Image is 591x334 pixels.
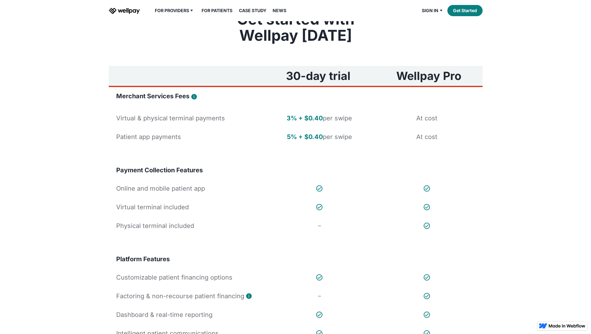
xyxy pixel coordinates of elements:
div: For Providers [155,7,189,14]
div: i [193,94,194,99]
div: Virtual terminal included [116,203,189,211]
div: For Providers [151,7,198,14]
h4: Platform Features [116,255,170,263]
div: At cost [416,132,437,141]
h3: Wellpay Pro [396,70,461,82]
a: Case Study [235,7,270,14]
h4: Merchant Services Fees [116,92,189,100]
div: Customizable patient financing options [116,273,232,282]
h2: Get started with Wellpay [DATE] [200,11,391,44]
a: News [269,7,290,14]
div: – [318,292,321,300]
a: For Patients [198,7,236,14]
div: Physical terminal included [116,221,194,230]
div: per swipe [287,114,352,123]
a: Get Started [447,5,483,16]
div: Patient app payments [116,132,181,141]
div: Dashboard & real-time reporting [116,310,212,319]
div: Online and mobile patient app [116,184,205,193]
div: Factoring & non-recourse patient financing [116,292,244,300]
div: At cost [416,114,437,123]
div: per swipe [287,132,352,141]
div: Virtual & physical terminal payments [116,114,225,123]
div: i [248,294,249,299]
div: – [318,222,321,230]
h4: Payment Collection Features [116,166,203,174]
div: Sign in [422,7,438,14]
img: Made in Webflow [549,324,585,328]
a: home [109,7,140,14]
strong: 5% + $0.40 [287,133,323,141]
h3: 30-day trial [286,70,350,82]
div: Sign in [418,7,447,14]
strong: 3% + $0.40 [287,114,323,122]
